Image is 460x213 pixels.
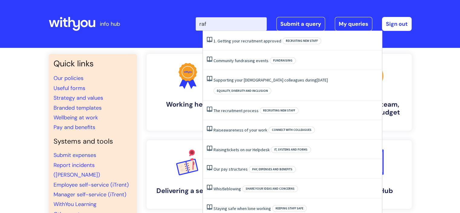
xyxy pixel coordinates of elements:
span: Keeping staff safe [272,205,307,212]
a: Supporting your [DEMOGRAPHIC_DATA] colleagues during[DATE] [214,77,328,83]
h4: Delivering a service [152,187,224,195]
a: Raiseawareness of your work [214,127,267,133]
span: IT, systems and forms [271,146,311,153]
a: Whistleblowing [214,186,241,191]
a: Manager self-service (iTrent) [54,191,126,198]
a: Wellbeing at work [54,114,98,121]
span: Equality, Diversity and Inclusion [214,88,271,94]
h4: Working here [152,101,224,108]
span: Fundraising [270,57,296,64]
span: Raising [214,147,227,152]
a: Delivering a service [147,140,229,209]
a: Community fundraising events [214,58,269,63]
a: Useful forms [54,85,85,92]
div: | - [196,17,412,31]
span: Raise [214,127,223,133]
h4: Systems and tools [54,137,132,146]
span: Share your ideas and concerns [242,185,298,192]
a: Pay and benefits [54,124,95,131]
a: Branded templates [54,104,102,111]
h3: Quick links [54,59,132,68]
a: Our policies [54,75,83,82]
span: Pay, expenses and benefits [249,166,296,173]
a: Submit expenses [54,151,96,159]
a: WithYou Learning [54,201,96,208]
a: Working here [147,54,229,131]
a: Report incidents ([PERSON_NAME]) [54,161,100,178]
p: info hub [100,19,120,29]
a: Employee self-service (iTrent) [54,181,129,188]
a: Raisingtickets on our Helpdesk [214,147,270,152]
a: Sign out [382,17,412,31]
a: Staying safe when lone working [214,206,271,211]
a: My queries [335,17,372,31]
span: [DATE] [317,77,328,83]
span: Recruiting new staff [260,107,299,114]
a: Submit a query [276,17,325,31]
a: Strategy and values [54,94,103,102]
a: 1. Getting your recruitment approved [214,38,281,44]
span: Connect with colleagues [269,127,315,133]
span: Recruiting new staff [282,38,321,44]
a: Our pay structures [214,166,248,172]
a: The recruitment process [214,108,259,113]
input: Search [196,17,267,31]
